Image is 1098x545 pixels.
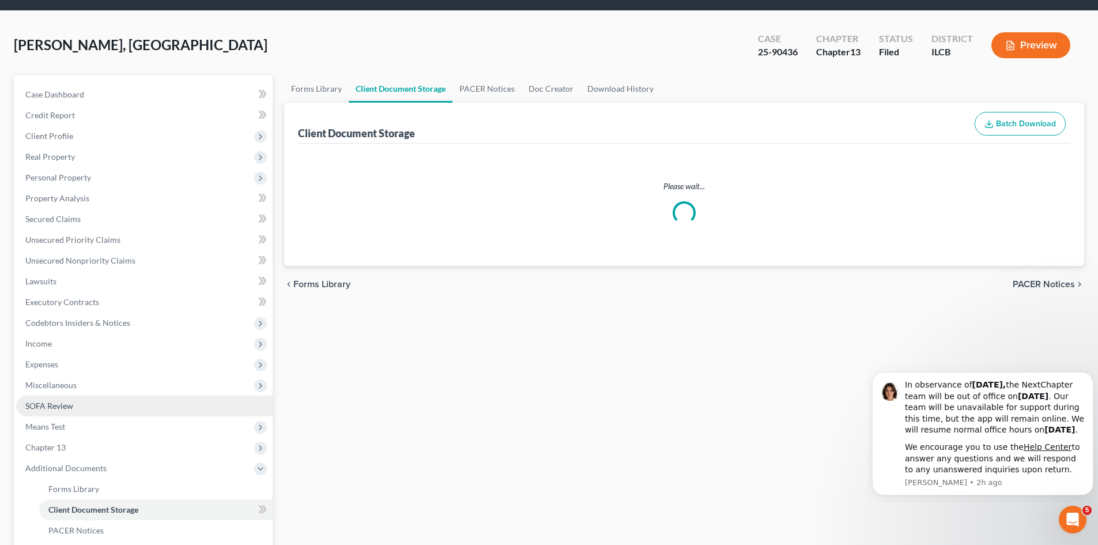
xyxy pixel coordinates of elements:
iframe: Intercom notifications message [867,350,1098,502]
div: District [931,32,973,46]
span: Batch Download [996,119,1056,129]
span: Credit Report [25,110,75,120]
span: Forms Library [293,280,350,289]
div: ILCB [931,46,973,59]
div: Chapter [816,32,861,46]
button: PACER Notices chevron_right [1013,280,1084,289]
a: Secured Claims [16,209,273,230]
a: Unsecured Nonpriority Claims [16,250,273,271]
button: chevron_left Forms Library [284,280,350,289]
a: Case Dashboard [16,84,273,105]
a: SOFA Review [16,396,273,416]
span: Miscellaneous [25,380,77,390]
a: Doc Creator [522,75,580,103]
span: Secured Claims [25,214,81,224]
span: Unsecured Nonpriority Claims [25,255,135,265]
span: SOFA Review [25,401,73,411]
i: chevron_left [284,280,293,289]
span: Executory Contracts [25,297,99,307]
div: Filed [879,46,913,59]
p: Please wait... [300,181,1068,192]
a: PACER Notices [39,520,273,541]
span: Income [25,339,52,348]
a: Download History [580,75,661,103]
span: Means Test [25,422,65,431]
span: Personal Property [25,172,91,182]
span: Property Analysis [25,193,89,203]
a: Lawsuits [16,271,273,292]
div: Chapter [816,46,861,59]
span: PACER Notices [48,525,104,535]
div: Client Document Storage [298,126,415,140]
span: 13 [850,46,861,57]
span: Forms Library [48,484,99,494]
span: Real Property [25,152,75,161]
i: chevron_right [1075,280,1084,289]
span: Unsecured Priority Claims [25,235,120,245]
div: Case [758,32,798,46]
span: [PERSON_NAME], [GEOGRAPHIC_DATA] [14,36,267,53]
span: Client Document Storage [48,505,138,514]
a: Credit Report [16,105,273,126]
button: Preview [991,32,1070,58]
span: Case Dashboard [25,89,84,99]
span: Chapter 13 [25,442,66,452]
div: 25-90436 [758,46,798,59]
a: Unsecured Priority Claims [16,230,273,250]
a: Property Analysis [16,188,273,209]
a: Client Document Storage [349,75,452,103]
span: Codebtors Insiders & Notices [25,318,130,328]
span: Lawsuits [25,276,56,286]
a: Forms Library [39,479,273,499]
span: 5 [1082,506,1092,515]
iframe: Intercom live chat [1059,506,1086,533]
a: Executory Contracts [16,292,273,313]
span: PACER Notices [1013,280,1075,289]
span: Additional Documents [25,463,107,473]
a: PACER Notices [452,75,522,103]
a: Client Document Storage [39,499,273,520]
div: Status [879,32,913,46]
span: Expenses [25,359,58,369]
button: Batch Download [975,112,1066,136]
span: Client Profile [25,131,73,141]
a: Forms Library [284,75,349,103]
